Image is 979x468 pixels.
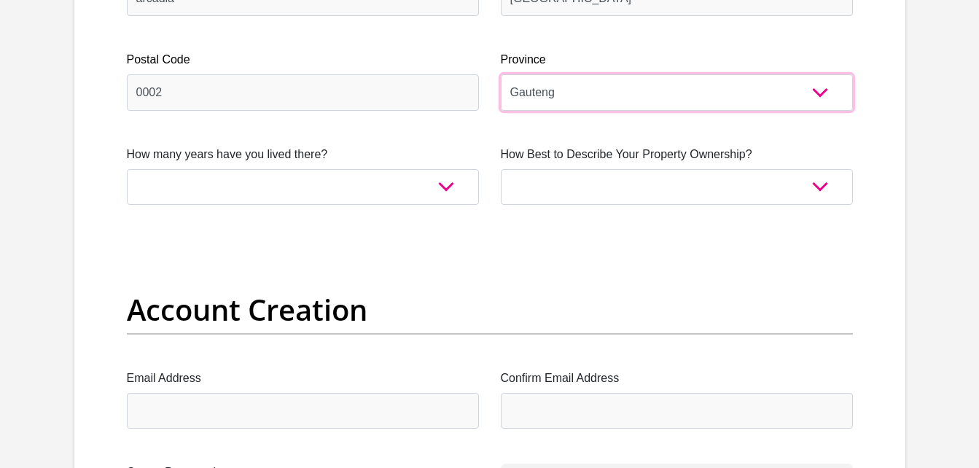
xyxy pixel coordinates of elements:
select: Please select a value [501,169,853,205]
input: Email Address [127,393,479,429]
select: Please select a value [127,169,479,205]
label: Confirm Email Address [501,370,853,387]
select: Please Select a Province [501,74,853,110]
label: How Best to Describe Your Property Ownership? [501,146,853,163]
input: Confirm Email Address [501,393,853,429]
label: Email Address [127,370,479,387]
h2: Account Creation [127,292,853,327]
label: How many years have you lived there? [127,146,479,163]
label: Postal Code [127,51,479,69]
input: Postal Code [127,74,479,110]
label: Province [501,51,853,69]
